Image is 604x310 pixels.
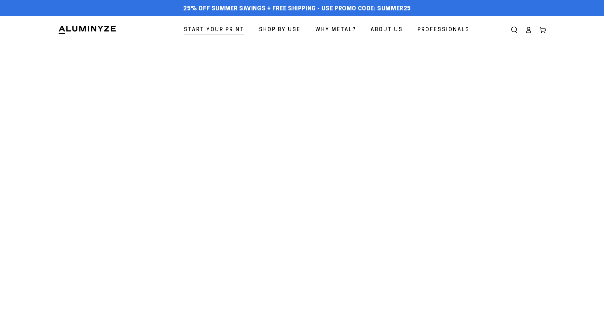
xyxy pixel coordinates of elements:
[366,21,408,39] a: About Us
[179,21,249,39] a: Start Your Print
[315,25,356,35] span: Why Metal?
[254,21,306,39] a: Shop By Use
[58,25,117,35] img: Aluminyze
[184,25,244,35] span: Start Your Print
[507,23,521,37] summary: Search our site
[310,21,361,39] a: Why Metal?
[413,21,474,39] a: Professionals
[259,25,301,35] span: Shop By Use
[418,25,470,35] span: Professionals
[183,6,411,13] span: 25% off Summer Savings + Free Shipping - Use Promo Code: SUMMER25
[371,25,403,35] span: About Us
